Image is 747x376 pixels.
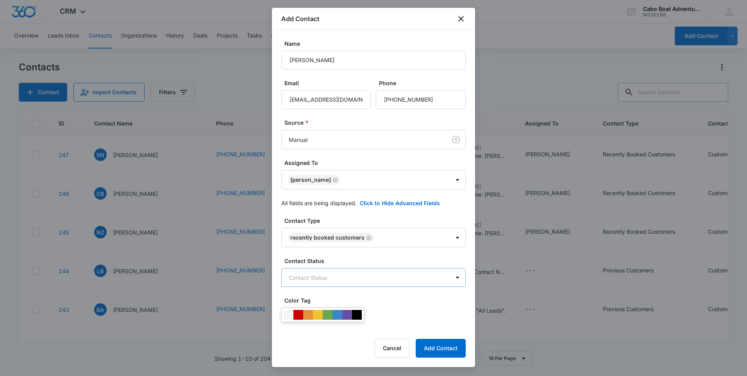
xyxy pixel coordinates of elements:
[290,235,365,240] div: Recently Booked Customers
[379,79,469,87] label: Phone
[360,199,440,207] button: Click to Hide Advanced Fields
[284,118,469,127] label: Source
[281,90,371,109] input: Email
[290,177,331,183] div: [PERSON_NAME]
[342,310,352,320] div: #674ea7
[284,79,374,87] label: Email
[365,235,372,240] div: Remove Recently Booked Customers
[293,310,303,320] div: #CC0000
[450,133,462,146] button: Clear
[284,39,469,48] label: Name
[281,199,357,207] p: All fields are being displayed.
[456,14,466,23] button: close
[284,159,469,167] label: Assigned To
[375,339,409,358] button: Cancel
[303,310,313,320] div: #e69138
[376,90,466,109] input: Phone
[313,310,323,320] div: #f1c232
[416,339,466,358] button: Add Contact
[286,331,322,339] p: Current Color:
[284,296,469,304] label: Color Tag
[323,310,332,320] div: #6aa84f
[331,177,338,183] div: Remove Diana Ortuno
[332,310,342,320] div: #3d85c6
[281,51,466,70] input: Name
[284,257,469,265] label: Contact Status
[284,217,469,225] label: Contact Type
[352,310,362,320] div: #000000
[281,14,320,23] h1: Add Contact
[284,310,293,320] div: #F6F6F6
